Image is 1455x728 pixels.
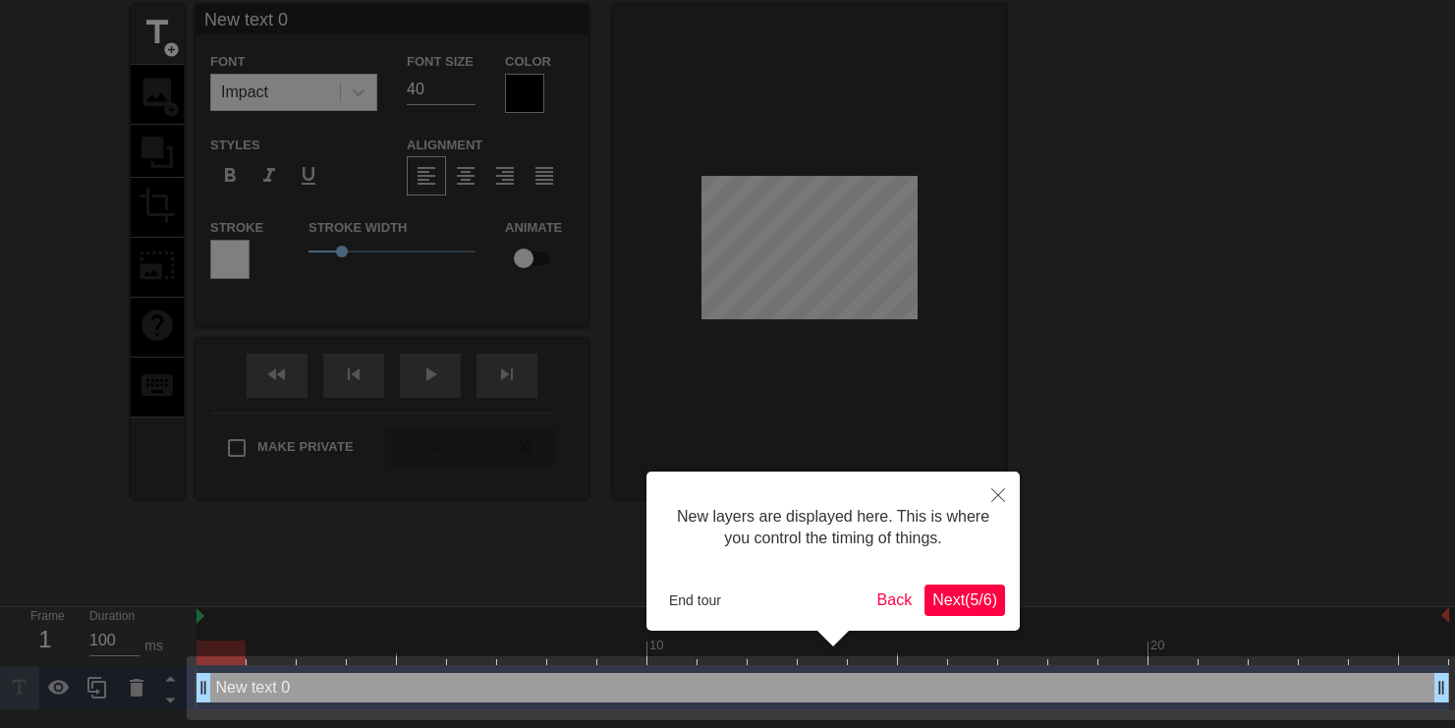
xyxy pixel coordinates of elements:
button: Back [869,585,921,616]
span: Next ( 5 / 6 ) [932,591,997,608]
button: End tour [661,586,729,615]
button: Close [977,472,1020,517]
button: Next [924,585,1005,616]
div: New layers are displayed here. This is where you control the timing of things. [661,486,1005,570]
